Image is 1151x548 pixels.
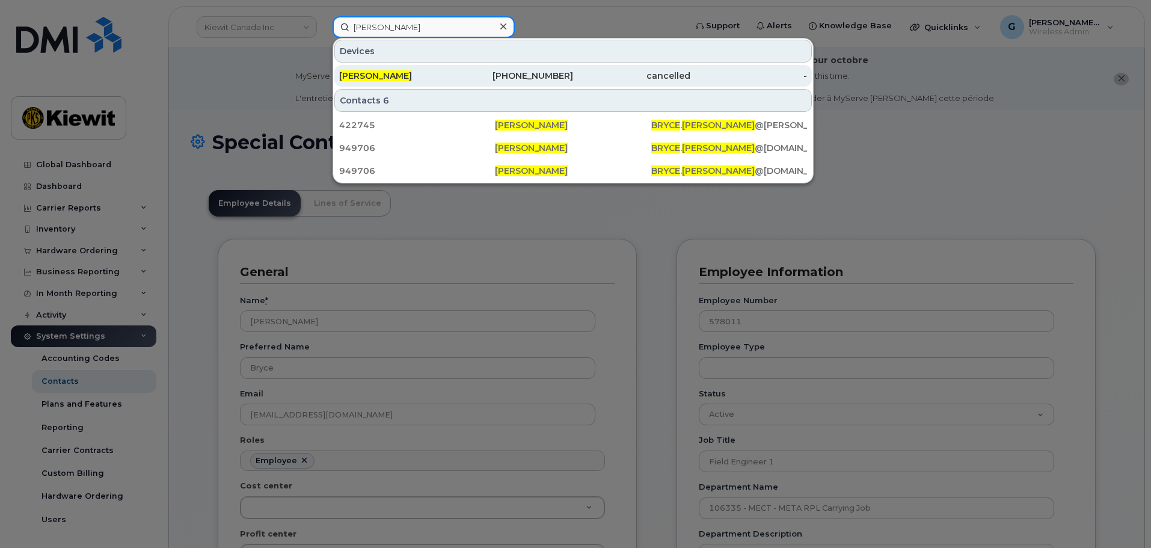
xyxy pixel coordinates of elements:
[651,165,807,177] div: . @[DOMAIN_NAME]
[682,120,755,131] span: [PERSON_NAME]
[495,143,568,153] span: [PERSON_NAME]
[651,165,680,176] span: BRYCE
[334,160,812,182] a: 949706[PERSON_NAME]BRYCE.[PERSON_NAME]@[DOMAIN_NAME]
[651,142,807,154] div: . @[DOMAIN_NAME]
[339,119,495,131] div: 422745
[651,119,807,131] div: . @[PERSON_NAME][DOMAIN_NAME]
[573,70,690,82] div: cancelled
[334,137,812,159] a: 949706[PERSON_NAME]BRYCE.[PERSON_NAME]@[DOMAIN_NAME]
[690,70,808,82] div: -
[456,70,574,82] div: [PHONE_NUMBER]
[651,120,680,131] span: BRYCE
[1099,496,1142,539] iframe: Messenger Launcher
[334,89,812,112] div: Contacts
[495,165,568,176] span: [PERSON_NAME]
[682,165,755,176] span: [PERSON_NAME]
[339,70,412,81] span: [PERSON_NAME]
[339,142,495,154] div: 949706
[339,165,495,177] div: 949706
[682,143,755,153] span: [PERSON_NAME]
[383,94,389,106] span: 6
[651,143,680,153] span: BRYCE
[334,40,812,63] div: Devices
[495,120,568,131] span: [PERSON_NAME]
[334,114,812,136] a: 422745[PERSON_NAME]BRYCE.[PERSON_NAME]@[PERSON_NAME][DOMAIN_NAME]
[334,65,812,87] a: [PERSON_NAME][PHONE_NUMBER]cancelled-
